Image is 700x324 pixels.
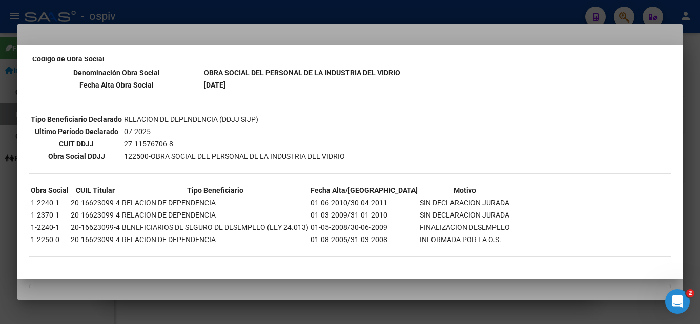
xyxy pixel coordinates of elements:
[30,138,122,149] th: CUIT DDJJ
[310,234,418,245] td: 01-08-2005/31-03-2008
[121,234,309,245] td: RELACION DE DEPENDENCIA
[30,222,69,233] td: 1-2240-1
[123,150,345,162] td: 122500-OBRA SOCIAL DEL PERSONAL DE LA INDUSTRIA DEL VIDRIO
[121,185,309,196] th: Tipo Beneficiario
[121,209,309,221] td: RELACION DE DEPENDENCIA
[30,79,202,91] th: Fecha Alta Obra Social
[419,197,510,208] td: SIN DECLARACION JURADA
[30,234,69,245] td: 1-2250-0
[121,222,309,233] td: BENEFICIARIOS DE SEGURO DE DESEMPLEO (LEY 24.013)
[419,234,510,245] td: INFORMADA POR LA O.S.
[419,222,510,233] td: FINALIZACION DESEMPLEO
[310,185,418,196] th: Fecha Alta/[GEOGRAPHIC_DATA]
[310,209,418,221] td: 01-03-2009/31-01-2010
[204,69,400,77] b: OBRA SOCIAL DEL PERSONAL DE LA INDUSTRIA DEL VIDRIO
[30,114,122,125] th: Tipo Beneficiario Declarado
[70,197,120,208] td: 20-16623099-4
[419,209,510,221] td: SIN DECLARACION JURADA
[70,234,120,245] td: 20-16623099-4
[30,209,69,221] td: 1-2370-1
[30,185,69,196] th: Obra Social
[30,67,202,78] th: Denominación Obra Social
[123,138,345,149] td: 27-11576706-8
[123,126,345,137] td: 07-2025
[70,222,120,233] td: 20-16623099-4
[686,289,694,297] span: 2
[70,185,120,196] th: CUIL Titular
[32,53,105,64] th: Código de Obra Social
[30,150,122,162] th: Obra Social DDJJ
[121,197,309,208] td: RELACION DE DEPENDENCIA
[310,222,418,233] td: 01-05-2008/30-06-2009
[419,185,510,196] th: Motivo
[204,81,225,89] b: [DATE]
[30,126,122,137] th: Ultimo Período Declarado
[30,197,69,208] td: 1-2240-1
[665,289,690,314] iframe: Intercom live chat
[310,197,418,208] td: 01-06-2010/30-04-2011
[70,209,120,221] td: 20-16623099-4
[123,114,345,125] td: RELACION DE DEPENDENCIA (DDJJ SIJP)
